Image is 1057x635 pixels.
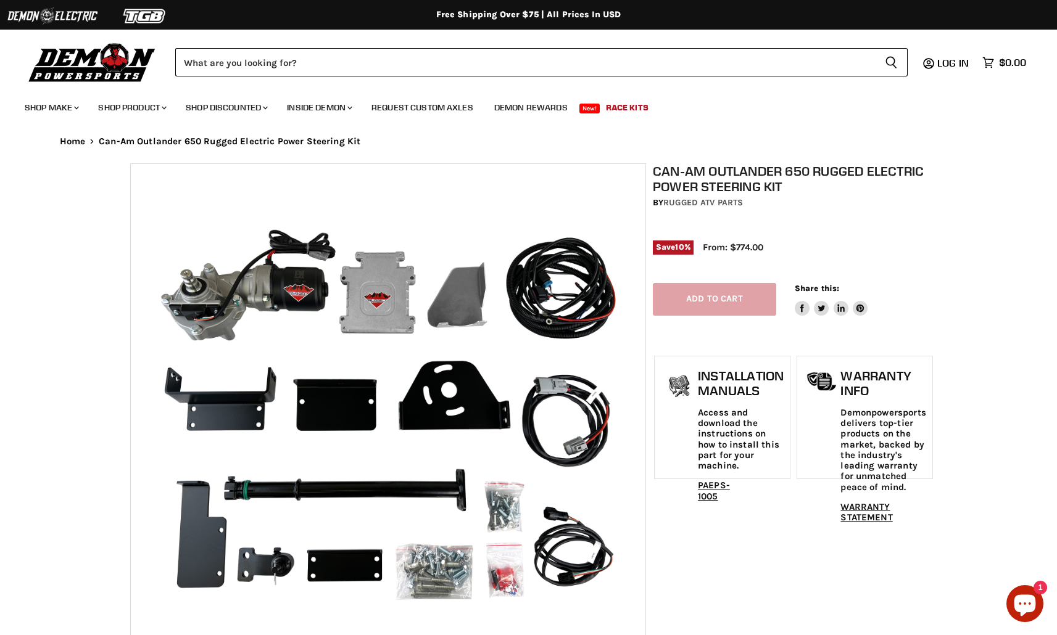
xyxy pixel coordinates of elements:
[485,95,577,120] a: Demon Rewards
[698,369,784,398] h1: Installation Manuals
[176,95,275,120] a: Shop Discounted
[175,48,908,76] form: Product
[932,57,976,68] a: Log in
[976,54,1032,72] a: $0.00
[806,372,837,391] img: warranty-icon.png
[35,136,1022,147] nav: Breadcrumbs
[653,240,694,254] span: Save %
[15,95,86,120] a: Shop Make
[653,196,934,210] div: by
[663,197,743,208] a: Rugged ATV Parts
[1003,585,1047,625] inbox-online-store-chat: Shopify online store chat
[698,408,784,472] p: Access and download the instructions on how to install this part for your machine.
[99,136,360,147] span: Can-Am Outlander 650 Rugged Electric Power Steering Kit
[362,95,483,120] a: Request Custom Axles
[703,242,763,253] span: From: $774.00
[60,136,86,147] a: Home
[653,163,934,194] h1: Can-Am Outlander 650 Rugged Electric Power Steering Kit
[579,104,600,113] span: New!
[6,4,99,28] img: Demon Electric Logo 2
[840,501,892,523] a: WARRANTY STATEMENT
[795,283,868,316] aside: Share this:
[675,242,684,252] span: 10
[999,57,1026,68] span: $0.00
[25,40,160,84] img: Demon Powersports
[937,57,969,69] span: Log in
[664,372,695,403] img: install_manual-icon.png
[840,369,926,398] h1: Warranty Info
[795,284,839,293] span: Share this:
[175,48,875,76] input: Search
[35,9,1022,20] div: Free Shipping Over $75 | All Prices In USD
[698,480,730,501] a: PAEPS-1005
[278,95,360,120] a: Inside Demon
[597,95,658,120] a: Race Kits
[875,48,908,76] button: Search
[99,4,191,28] img: TGB Logo 2
[840,408,926,493] p: Demonpowersports delivers top-tier products on the market, backed by the industry's leading warra...
[15,90,1023,120] ul: Main menu
[89,95,174,120] a: Shop Product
